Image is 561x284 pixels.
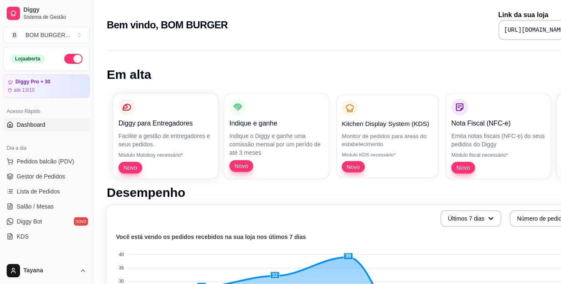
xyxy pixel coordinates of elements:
[3,200,90,213] a: Salão / Mesas
[3,74,90,98] a: Diggy Pro + 30até 13/10
[120,163,141,172] span: Novo
[342,119,433,128] p: Kitchen Display System (KDS)
[119,252,124,257] tspan: 40
[224,94,329,178] button: Indique e ganheIndique o Diggy e ganhe uma comissão mensal por um perído de até 3 mesesNovo
[17,157,74,166] span: Pedidos balcão (PDV)
[118,132,213,148] p: Facilite a gestão de entregadores e seus pedidos.
[17,232,29,241] span: KDS
[3,170,90,183] a: Gestor de Pedidos
[451,118,546,128] p: Nota Fiscal (NFC-e)
[453,163,473,172] span: Novo
[343,163,363,171] span: Novo
[451,152,546,158] p: Módulo fiscal necessário*
[116,234,306,240] text: Você está vendo os pedidos recebidos na sua loja nos útimos 7 dias
[64,54,83,64] button: Alterar Status
[337,95,438,177] button: Kitchen Display System (KDS)Monitor de pedidos para áreas do estabelecimentoMódulo KDS necessário...
[342,151,433,158] p: Módulo KDS necessário*
[10,31,19,39] span: B
[14,87,35,93] article: até 13/10
[3,118,90,131] a: Dashboard
[342,132,433,148] p: Monitor de pedidos para áreas do estabelecimento
[10,54,45,63] div: Loja aberta
[119,265,124,270] tspan: 35
[23,14,86,20] span: Sistema de Gestão
[3,215,90,228] a: Diggy Botnovo
[15,79,50,85] article: Diggy Pro + 30
[119,279,124,284] tspan: 30
[3,141,90,155] div: Dia a dia
[17,121,45,129] span: Dashboard
[17,217,42,226] span: Diggy Bot
[23,267,76,274] span: Tayana
[446,94,551,178] button: Nota Fiscal (NFC-e)Emita notas fiscais (NFC-e) do seus pedidos do DiggyMódulo fiscal necessário*Novo
[229,132,324,157] p: Indique o Diggy e ganhe uma comissão mensal por um perído de até 3 meses
[23,6,86,14] span: Diggy
[3,261,90,281] button: Tayana
[107,18,228,32] h2: Bem vindo, BOM BURGER
[118,118,213,128] p: Diggy para Entregadores
[3,253,90,266] div: Catálogo
[229,118,324,128] p: Indique e ganhe
[17,187,60,196] span: Lista de Pedidos
[3,230,90,243] a: KDS
[118,152,213,158] p: Módulo Motoboy necessário*
[17,202,54,211] span: Salão / Mesas
[113,94,218,178] button: Diggy para EntregadoresFacilite a gestão de entregadores e seus pedidos.Módulo Motoboy necessário...
[3,3,90,23] a: DiggySistema de Gestão
[3,105,90,118] div: Acesso Rápido
[25,31,70,39] div: BOM BURGER ...
[440,210,501,227] button: Últimos 7 dias
[3,185,90,198] a: Lista de Pedidos
[231,162,252,170] span: Novo
[451,132,546,148] p: Emita notas fiscais (NFC-e) do seus pedidos do Diggy
[3,155,90,168] button: Pedidos balcão (PDV)
[3,27,90,43] button: Select a team
[17,172,65,181] span: Gestor de Pedidos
